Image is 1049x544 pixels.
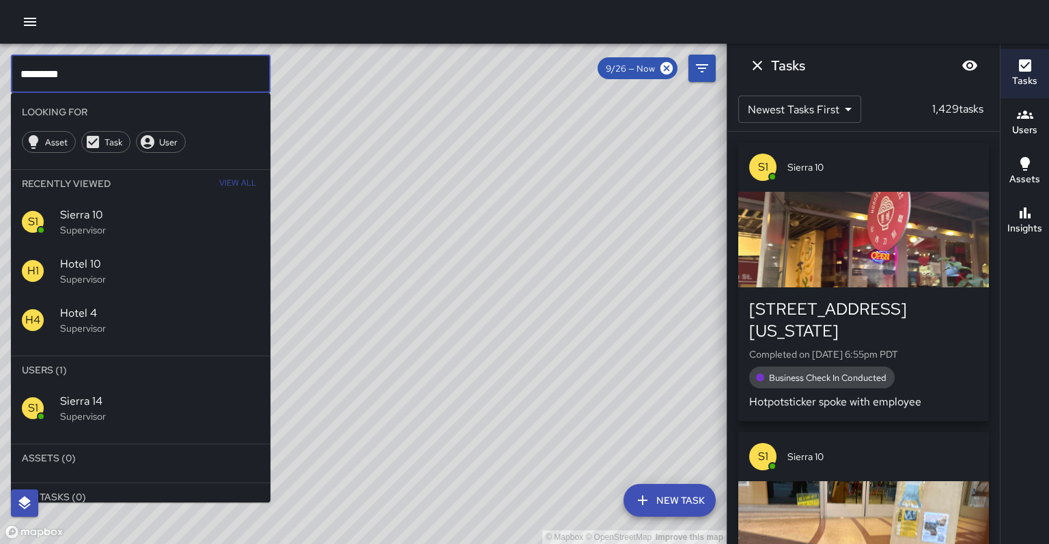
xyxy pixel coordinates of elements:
span: Task [97,137,130,148]
div: Task [81,131,130,153]
span: Sierra 10 [787,450,978,463]
p: S1 [758,448,768,465]
li: Looking For [11,98,270,126]
div: S1Sierra 14Supervisor [11,384,270,433]
button: Assets [1001,147,1049,197]
span: Asset [38,137,75,148]
button: View All [216,170,260,197]
div: 9/26 — Now [598,57,677,79]
h6: Users [1012,123,1037,138]
p: S1 [28,214,38,230]
p: Supervisor [60,272,260,286]
li: Jia Tasks (0) [11,483,270,511]
div: H4Hotel 4Supervisor [11,296,270,345]
p: 1,429 tasks [927,101,989,117]
span: Sierra 10 [60,207,260,223]
span: Hotel 10 [60,256,260,272]
span: 9/26 — Now [598,63,663,74]
p: Supervisor [60,410,260,423]
p: Completed on [DATE] 6:55pm PDT [749,347,978,361]
div: S1Sierra 10Supervisor [11,197,270,246]
span: View All [219,173,256,195]
li: Users (1) [11,356,270,384]
p: H4 [25,312,40,328]
button: Users [1001,98,1049,147]
button: Tasks [1001,49,1049,98]
div: Asset [22,131,76,153]
button: Dismiss [744,52,771,79]
div: [STREET_ADDRESS][US_STATE] [749,298,978,342]
li: Recently Viewed [11,170,270,197]
span: User [152,137,185,148]
span: Sierra 10 [787,160,978,174]
div: H1Hotel 10Supervisor [11,246,270,296]
div: User [136,131,186,153]
button: New Task [624,484,716,517]
span: Business Check In Conducted [761,372,895,384]
span: Sierra 14 [60,393,260,410]
li: Assets (0) [11,444,270,472]
p: S1 [758,159,768,175]
p: H1 [27,263,39,279]
p: Hotpotsticker spoke with employee [749,394,978,410]
p: Supervisor [60,223,260,237]
button: Insights [1001,197,1049,246]
div: Newest Tasks First [738,96,861,123]
h6: Assets [1009,172,1040,187]
h6: Tasks [1012,74,1037,89]
p: S1 [28,400,38,416]
h6: Tasks [771,55,805,76]
button: Filters [688,55,716,82]
h6: Insights [1007,221,1042,236]
p: Supervisor [60,321,260,335]
span: Hotel 4 [60,305,260,321]
button: Blur [956,52,983,79]
button: S1Sierra 10[STREET_ADDRESS][US_STATE]Completed on [DATE] 6:55pm PDTBusiness Check In ConductedHot... [738,143,989,421]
